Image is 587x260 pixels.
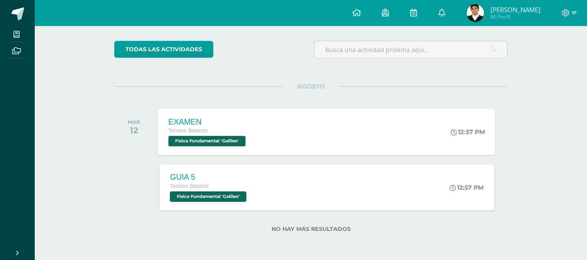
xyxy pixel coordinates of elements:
a: todas las Actividades [114,41,213,58]
div: 12 [128,125,140,135]
span: Tercero Básicos [169,128,208,134]
span: [PERSON_NAME] [491,5,541,14]
div: EXAMEN [169,117,248,126]
div: 12:57 PM [450,184,484,191]
span: AGOSTO [283,82,339,90]
span: Fìsica Fundamental 'Galileo' [170,191,246,202]
input: Busca una actividad próxima aquí... [315,41,507,58]
div: MAR [128,119,140,125]
span: Fìsica Fundamental 'Galileo' [169,136,246,146]
img: e90c2cd1af546e64ff64d7bafb71748d.png [467,4,484,22]
div: GUIA 5 [170,173,249,182]
span: Tercero Básicos [170,183,209,189]
div: 12:57 PM [451,128,485,136]
label: No hay más resultados [114,226,507,232]
span: Mi Perfil [491,13,541,20]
